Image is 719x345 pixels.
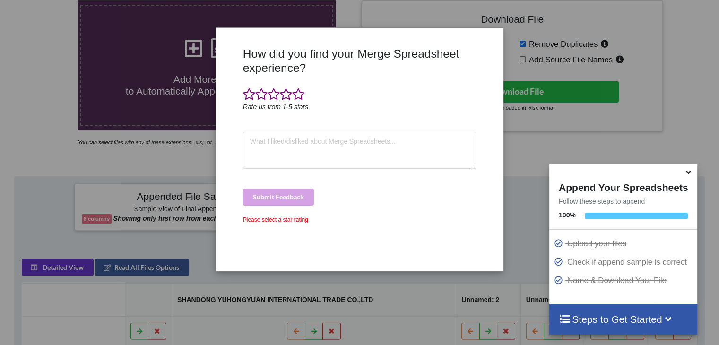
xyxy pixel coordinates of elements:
[559,211,576,219] b: 100 %
[559,313,688,325] h4: Steps to Get Started
[243,103,309,111] i: Rate us from 1-5 stars
[549,179,697,193] h4: Append Your Spreadsheets
[554,256,695,268] p: Check if append sample is correct
[243,47,476,75] h3: How did you find your Merge Spreadsheet experience?
[549,197,697,206] p: Follow these steps to append
[554,275,695,286] p: Name & Download Your File
[554,238,695,250] p: Upload your files
[243,216,476,224] div: Please select a star rating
